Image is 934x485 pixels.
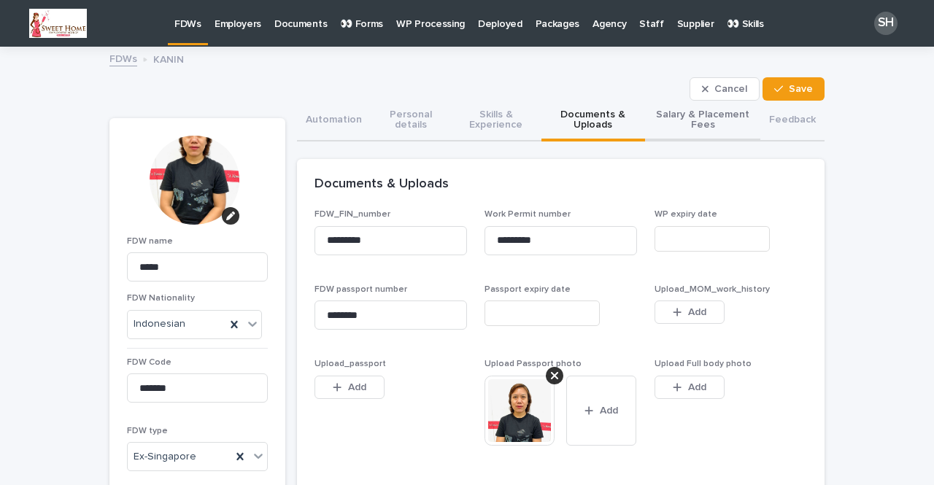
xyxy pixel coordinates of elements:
[451,101,541,141] button: Skills & Experience
[688,307,706,317] span: Add
[789,84,813,94] span: Save
[485,285,571,294] span: Passport expiry date
[314,210,390,219] span: FDW_FIN_number
[29,9,87,38] img: 6w1mGMBWSGQU_82OnFkQ3RZvLUncBQy7_r_w-56uhSM
[541,101,645,141] button: Documents & Uploads
[297,101,371,141] button: Automation
[153,50,184,66] p: KANIN
[655,285,770,294] span: Upload_MOM_work_history
[127,294,195,303] span: FDW Nationality
[109,50,137,66] a: FDWs
[127,358,171,367] span: FDW Code
[127,427,168,435] span: FDW type
[690,77,760,101] button: Cancel
[314,176,449,193] h2: Documents & Uploads
[655,376,725,399] button: Add
[314,360,386,368] span: Upload_passport
[127,237,173,246] span: FDW name
[314,285,407,294] span: FDW passport number
[371,101,451,141] button: Personal details
[688,382,706,392] span: Add
[600,406,618,416] span: Add
[655,210,717,219] span: WP expiry date
[314,376,385,399] button: Add
[655,300,725,324] button: Add
[485,210,571,219] span: Work Permit number
[714,84,747,94] span: Cancel
[763,77,825,101] button: Save
[760,101,825,141] button: Feedback
[655,360,752,368] span: Upload Full body photo
[134,318,185,330] span: Indonesian
[645,101,760,141] button: Salary & Placement Fees
[566,376,636,446] button: Add
[134,449,196,465] span: Ex-Singapore
[874,12,898,35] div: SH
[485,360,582,368] span: Upload Passport photo
[348,382,366,392] span: Add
